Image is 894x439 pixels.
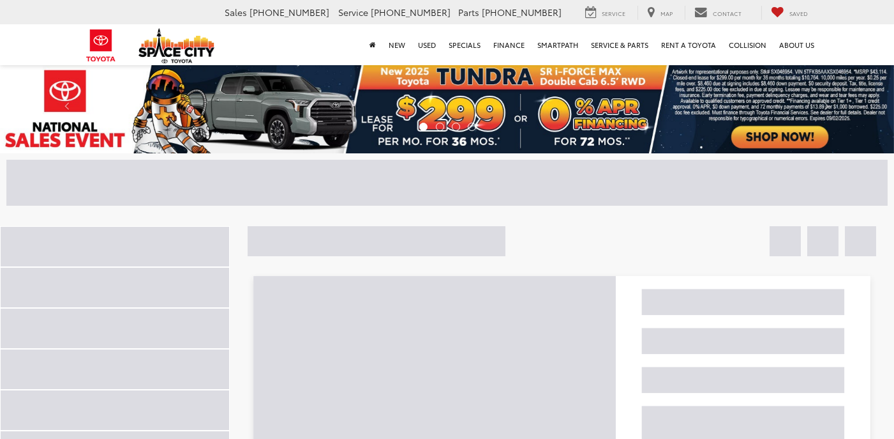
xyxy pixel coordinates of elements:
[363,24,382,65] a: Home
[761,6,817,20] a: My Saved Vehicles
[250,6,329,19] span: [PHONE_NUMBER]
[789,9,808,17] span: Saved
[576,6,635,20] a: Service
[382,24,412,65] a: New
[602,9,625,17] span: Service
[458,6,479,19] span: Parts
[637,6,682,20] a: Map
[482,6,562,19] span: [PHONE_NUMBER]
[225,6,247,19] span: Sales
[338,6,368,19] span: Service
[77,25,125,66] img: Toyota
[585,24,655,65] a: Service & Parts
[722,24,773,65] a: Collision
[412,24,442,65] a: Used
[685,6,751,20] a: Contact
[713,9,741,17] span: Contact
[487,24,531,65] a: Finance
[371,6,451,19] span: [PHONE_NUMBER]
[655,24,722,65] a: Rent a Toyota
[531,24,585,65] a: SmartPath
[660,9,673,17] span: Map
[442,24,487,65] a: Specials
[138,28,215,63] img: Space City Toyota
[773,24,821,65] a: About Us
